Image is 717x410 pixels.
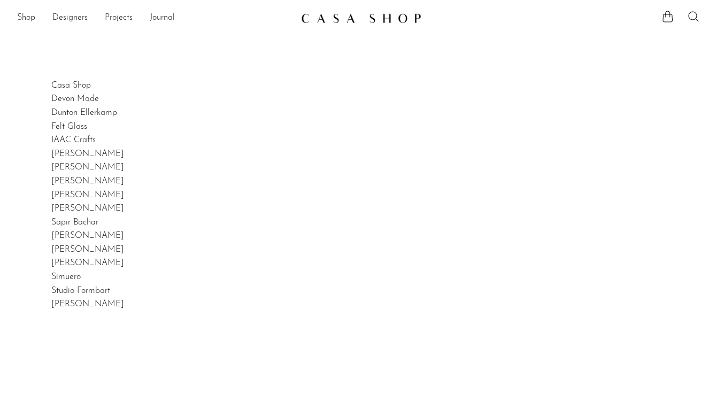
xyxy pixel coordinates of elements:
[51,136,96,144] a: IAAC Crafts
[51,218,98,227] a: Sapir Bachar
[51,81,91,90] a: Casa Shop
[51,150,124,158] a: [PERSON_NAME]
[51,259,124,267] a: [PERSON_NAME]
[51,231,124,240] a: [PERSON_NAME]
[150,11,175,25] a: Journal
[105,11,133,25] a: Projects
[51,177,124,185] a: [PERSON_NAME]
[17,9,292,27] ul: NEW HEADER MENU
[51,163,124,172] a: [PERSON_NAME]
[51,273,81,281] a: Simuero
[51,287,110,295] a: Studio Formbart
[51,245,124,254] a: [PERSON_NAME]
[51,191,124,199] a: [PERSON_NAME]
[51,204,124,213] a: [PERSON_NAME]
[52,11,88,25] a: Designers
[51,300,124,308] a: [PERSON_NAME]
[51,109,117,117] a: Dunton Ellerkamp
[51,95,99,103] a: Devon Made
[17,9,292,27] nav: Desktop navigation
[17,11,35,25] a: Shop
[51,122,87,131] a: Felt Glass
